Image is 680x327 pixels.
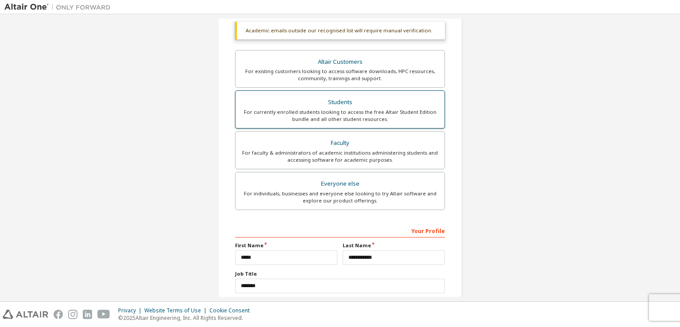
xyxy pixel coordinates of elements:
label: Job Title [235,270,445,277]
div: For existing customers looking to access software downloads, HPC resources, community, trainings ... [241,68,439,82]
img: youtube.svg [97,310,110,319]
div: For individuals, businesses and everyone else looking to try Altair software and explore our prod... [241,190,439,204]
div: Your Profile [235,223,445,237]
img: altair_logo.svg [3,310,48,319]
div: Cookie Consent [209,307,255,314]
img: facebook.svg [54,310,63,319]
div: Privacy [118,307,144,314]
img: linkedin.svg [83,310,92,319]
div: Everyone else [241,178,439,190]
div: Altair Customers [241,56,439,68]
p: © 2025 Altair Engineering, Inc. All Rights Reserved. [118,314,255,322]
label: First Name [235,242,337,249]
img: Altair One [4,3,115,12]
div: Students [241,96,439,109]
div: For currently enrolled students looking to access the free Altair Student Edition bundle and all ... [241,109,439,123]
div: Website Terms of Use [144,307,209,314]
img: instagram.svg [68,310,77,319]
label: Last Name [343,242,445,249]
div: Academic emails outside our recognised list will require manual verification. [235,22,445,39]
div: Faculty [241,137,439,149]
div: For faculty & administrators of academic institutions administering students and accessing softwa... [241,149,439,163]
